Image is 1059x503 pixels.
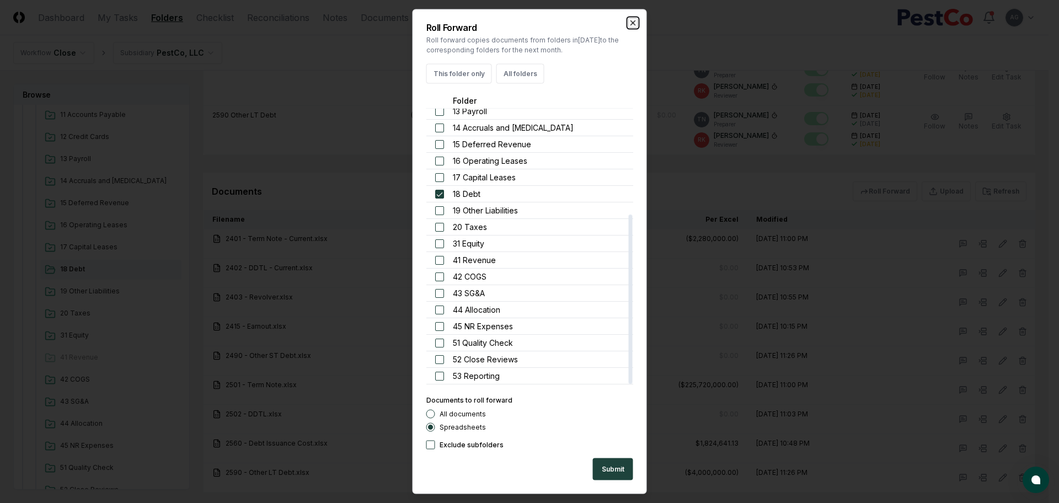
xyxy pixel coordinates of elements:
[453,354,518,366] span: 52 Close Reviews
[453,106,487,117] span: 13 Payroll
[593,458,633,480] button: Submit
[453,255,496,266] span: 41 Revenue
[453,222,487,233] span: 20 Taxes
[453,95,624,106] div: Folder
[453,338,513,349] span: 51 Quality Check
[453,271,486,283] span: 42 COGS
[426,23,633,32] h2: Roll Forward
[453,288,485,299] span: 43 SG&A
[496,64,544,84] button: All folders
[440,424,486,431] label: Spreadsheets
[453,156,527,167] span: 16 Operating Leases
[453,189,480,200] span: 18 Debt
[440,411,486,418] label: All documents
[426,64,492,84] button: This folder only
[440,442,504,448] label: Exclude subfolders
[453,371,500,382] span: 53 Reporting
[453,172,516,184] span: 17 Capital Leases
[453,304,500,316] span: 44 Allocation
[426,396,512,404] label: Documents to roll forward
[453,205,518,217] span: 19 Other Liabilities
[426,35,633,55] p: Roll forward copies documents from folders in [DATE] to the corresponding folders for the next mo...
[453,238,484,250] span: 31 Equity
[453,122,574,134] span: 14 Accruals and [MEDICAL_DATA]
[453,139,531,151] span: 15 Deferred Revenue
[453,321,513,333] span: 45 NR Expenses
